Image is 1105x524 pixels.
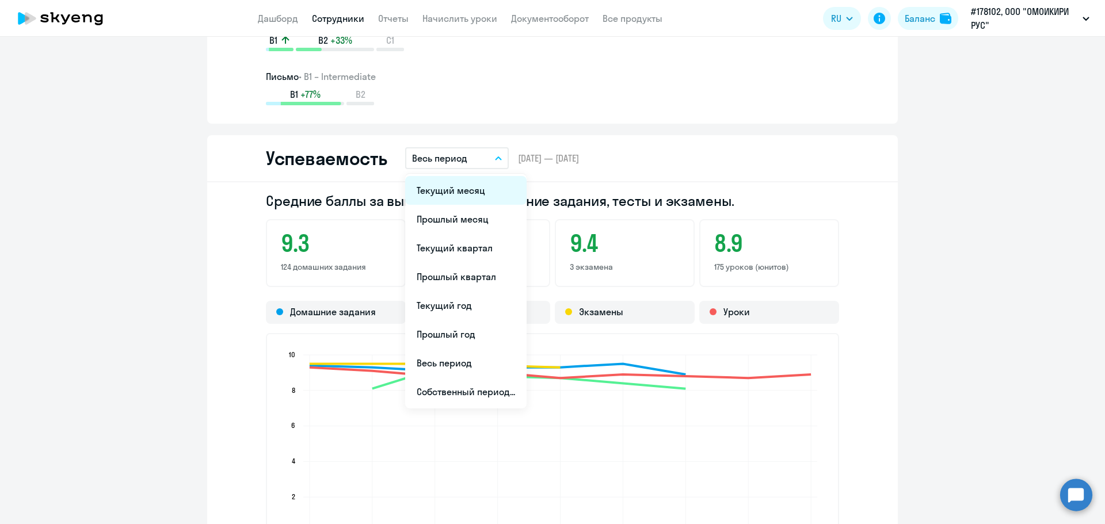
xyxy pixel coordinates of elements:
[823,7,861,30] button: RU
[905,12,935,25] div: Баланс
[940,13,951,24] img: balance
[266,70,839,83] h3: Письмо
[422,13,497,24] a: Начислить уроки
[266,147,387,170] h2: Успеваемость
[266,301,406,324] div: Домашние задания
[603,13,662,24] a: Все продукты
[299,71,376,82] span: • B1 – Intermediate
[570,230,680,257] h3: 9.4
[290,88,298,101] span: B1
[511,13,589,24] a: Документооборот
[518,152,579,165] span: [DATE] — [DATE]
[831,12,841,25] span: RU
[281,262,391,272] p: 124 домашних задания
[699,301,839,324] div: Уроки
[714,230,824,257] h3: 8.9
[898,7,958,30] button: Балансbalance
[266,192,839,210] h2: Средние баллы за выполненные домашние задания, тесты и экзамены.
[965,5,1095,32] button: #178102, ООО "ОМОИКИРИ РУС"
[714,262,824,272] p: 175 уроков (юнитов)
[300,88,321,101] span: +77%
[291,421,295,430] text: 6
[292,457,295,465] text: 4
[971,5,1078,32] p: #178102, ООО "ОМОИКИРИ РУС"
[412,151,467,165] p: Весь период
[555,301,695,324] div: Экзамены
[318,34,328,47] span: B2
[405,147,509,169] button: Весь период
[356,88,365,101] span: B2
[258,13,298,24] a: Дашборд
[378,13,409,24] a: Отчеты
[292,386,295,395] text: 8
[386,34,394,47] span: C1
[281,230,391,257] h3: 9.3
[330,34,352,47] span: +33%
[289,350,295,359] text: 10
[269,34,277,47] span: B1
[570,262,680,272] p: 3 экзамена
[312,13,364,24] a: Сотрудники
[405,174,527,408] ul: RU
[292,492,295,501] text: 2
